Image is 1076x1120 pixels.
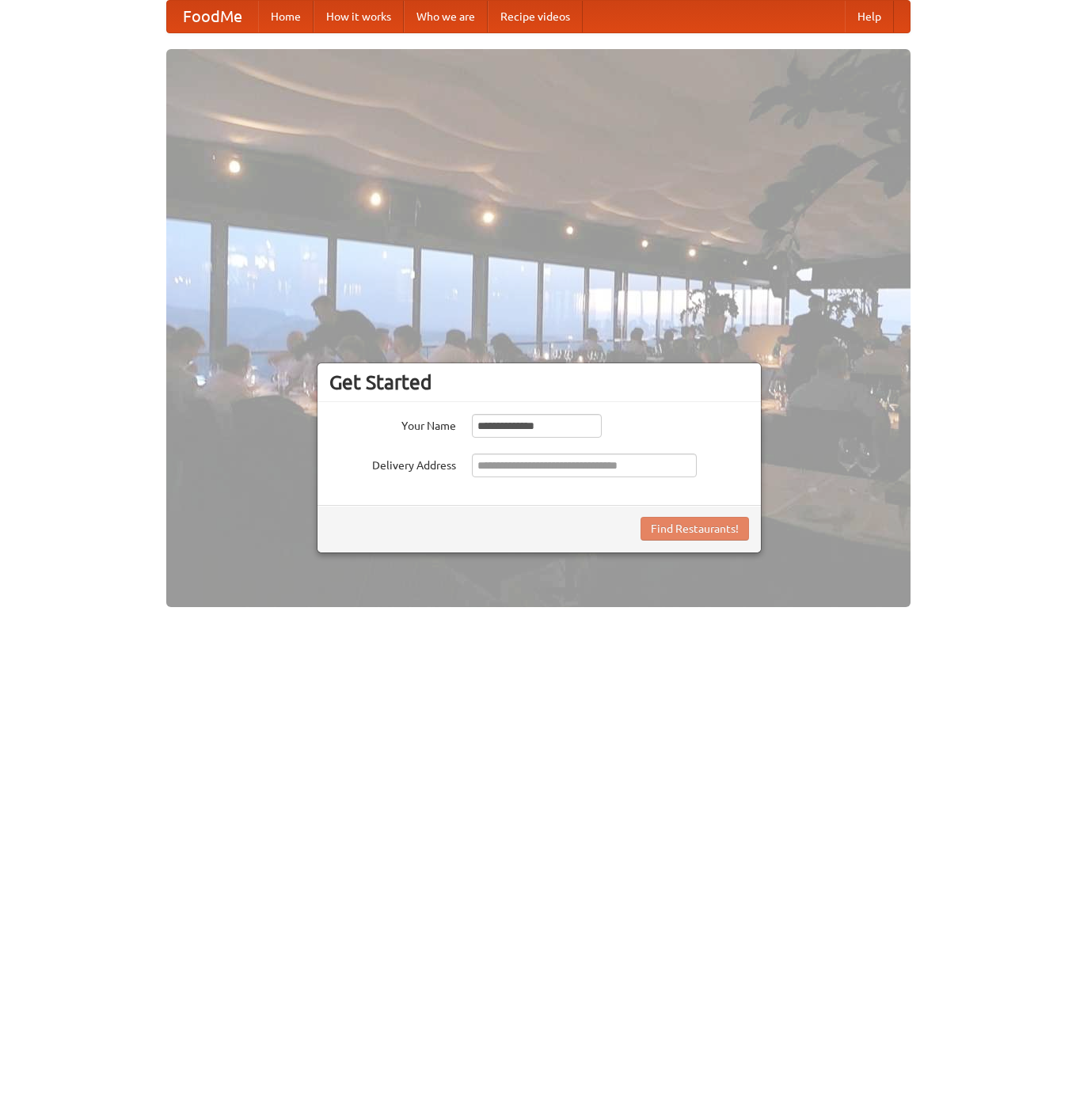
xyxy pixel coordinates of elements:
[404,1,488,32] a: Who we are
[488,1,583,32] a: Recipe videos
[258,1,314,32] a: Home
[314,1,404,32] a: How it works
[845,1,894,32] a: Help
[329,414,456,434] label: Your Name
[641,517,749,541] button: Find Restaurants!
[167,1,258,32] a: FoodMe
[329,454,456,473] label: Delivery Address
[329,370,749,394] h3: Get Started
